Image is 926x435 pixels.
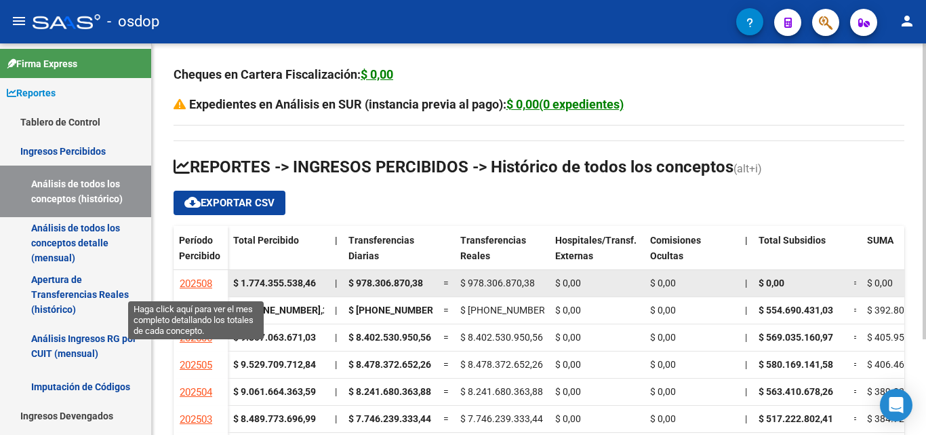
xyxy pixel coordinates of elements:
[650,413,676,424] span: $ 0,00
[550,226,645,283] datatable-header-cell: Hospitales/Transf. Externas
[180,359,212,371] span: 202505
[650,305,676,316] span: $ 0,00
[759,235,826,246] span: Total Subsidios
[174,191,285,215] button: Exportar CSV
[189,97,624,111] strong: Expedientes en Análisis en SUR (instancia previa al pago):
[233,386,316,397] strong: $ 9.061.664.363,59
[740,226,753,283] datatable-header-cell: |
[745,278,747,288] span: |
[759,278,784,288] span: $ 0,00
[7,56,77,71] span: Firma Express
[443,386,449,397] span: =
[460,413,543,424] span: $ 7.746.239.333,44
[853,305,859,316] span: =
[348,359,431,370] span: $ 8.478.372.652,26
[174,157,733,176] span: REPORTES -> INGRESOS PERCIBIDOS -> Histórico de todos los conceptos
[335,235,338,246] span: |
[348,332,431,343] span: $ 8.402.530.950,56
[853,359,859,370] span: =
[745,305,747,316] span: |
[759,386,833,397] span: $ 563.410.678,26
[335,386,337,397] span: |
[361,65,393,84] div: $ 0,00
[460,359,543,370] span: $ 8.478.372.652,26
[233,332,316,343] strong: $ 9.807.063.671,03
[174,67,393,81] strong: Cheques en Cartera Fiscalización:
[506,95,624,114] div: $ 0,00(0 expedientes)
[853,413,859,424] span: =
[233,359,316,370] strong: $ 9.529.709.712,84
[853,332,859,343] span: =
[650,359,676,370] span: $ 0,00
[650,278,676,288] span: $ 0,00
[745,386,747,397] span: |
[555,386,581,397] span: $ 0,00
[348,386,431,397] span: $ 8.241.680.363,88
[555,332,581,343] span: $ 0,00
[233,305,334,316] strong: $ [PHONE_NUMBER],22
[335,305,337,316] span: |
[745,332,747,343] span: |
[555,235,637,261] span: Hospitales/Transf. Externas
[443,359,449,370] span: =
[759,332,833,343] span: $ 569.035.160,97
[899,13,915,29] mat-icon: person
[733,162,762,175] span: (alt+i)
[753,226,848,283] datatable-header-cell: Total Subsidios
[745,359,747,370] span: |
[443,305,449,316] span: =
[335,278,337,288] span: |
[880,389,912,421] div: Open Intercom Messenger
[650,332,676,343] span: $ 0,00
[233,278,316,288] strong: $ 1.774.355.538,46
[184,194,201,210] mat-icon: cloud_download
[745,413,747,424] span: |
[184,197,275,209] span: Exportar CSV
[759,359,833,370] span: $ 580.169.141,58
[745,235,748,246] span: |
[180,413,212,425] span: 202503
[180,332,212,344] span: 202506
[555,305,581,316] span: $ 0,00
[867,278,893,288] span: $ 0,00
[460,278,535,288] span: $ 978.306.870,38
[759,413,833,424] span: $ 517.222.802,41
[460,305,561,316] span: $ [PHONE_NUMBER],42
[335,359,337,370] span: |
[555,278,581,288] span: $ 0,00
[174,226,228,283] datatable-header-cell: Período Percibido
[329,226,343,283] datatable-header-cell: |
[555,359,581,370] span: $ 0,00
[443,413,449,424] span: =
[645,226,740,283] datatable-header-cell: Comisiones Ocultas
[180,278,212,290] span: 202508
[233,235,299,246] span: Total Percibido
[107,7,159,37] span: - osdop
[348,413,431,424] span: $ 7.746.239.333,44
[335,413,337,424] span: |
[555,413,581,424] span: $ 0,00
[853,386,859,397] span: =
[460,332,543,343] span: $ 8.402.530.950,56
[443,332,449,343] span: =
[650,235,701,261] span: Comisiones Ocultas
[179,235,220,261] span: Período Percibido
[7,86,56,100] span: Reportes
[455,226,550,283] datatable-header-cell: Transferencias Reales
[335,332,337,343] span: |
[348,305,449,316] span: $ [PHONE_NUMBER],42
[343,226,438,283] datatable-header-cell: Transferencias Diarias
[233,413,316,424] strong: $ 8.489.773.696,99
[867,235,893,246] span: SUMA
[180,386,212,398] span: 202504
[650,386,676,397] span: $ 0,00
[228,226,329,283] datatable-header-cell: Total Percibido
[460,235,526,261] span: Transferencias Reales
[11,13,27,29] mat-icon: menu
[348,235,414,261] span: Transferencias Diarias
[759,305,833,316] span: $ 554.690.431,03
[348,278,423,288] span: $ 978.306.870,38
[853,278,859,288] span: =
[180,305,212,317] span: 202507
[460,386,543,397] span: $ 8.241.680.363,88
